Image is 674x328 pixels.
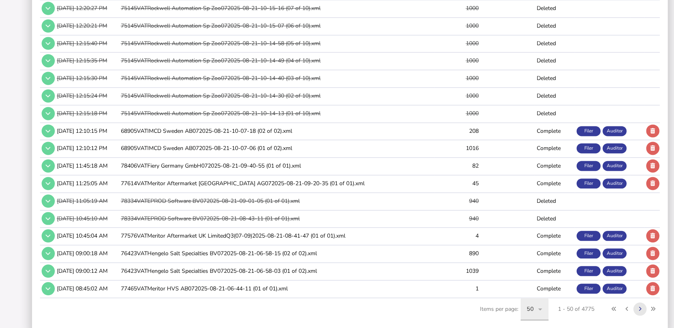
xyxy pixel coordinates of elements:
button: Show/hide row detail [42,282,55,295]
div: Filer [577,266,601,276]
td: 78334VATEPROD Software BV072025-08-21-09-01-05 (01 of 01).xml [119,192,435,209]
button: Show/hide row detail [42,72,55,85]
td: Deleted [535,35,575,51]
button: Delete upload [646,247,660,260]
button: Show/hide row detail [42,159,55,172]
button: Show/hide row detail [42,247,55,260]
td: 78406VATFiery Germany GmbH072025-08-21-09-40-55 (01 of 01).xml [119,158,435,174]
td: 68905VATIMCD Sweden AB072025-08-21-10-07-18 (02 of 02).xml [119,122,435,139]
button: Delete upload [646,282,660,295]
td: [DATE] 12:15:40 PM [55,35,119,51]
div: Filer [577,231,601,241]
div: Filer [577,126,601,136]
div: Auditor [603,231,627,241]
td: 1 [435,280,479,296]
td: 890 [435,245,479,262]
button: Show/hide row detail [42,2,55,15]
td: [DATE] 09:00:12 AM [55,263,119,279]
div: Auditor [603,266,627,276]
button: Delete upload [646,229,660,242]
td: [DATE] 12:15:18 PM [55,105,119,121]
td: 45 [435,175,479,192]
button: Show/hide row detail [42,177,55,190]
td: [DATE] 09:00:18 AM [55,245,119,262]
td: [DATE] 12:20:21 PM [55,17,119,34]
div: Auditor [603,126,627,136]
td: Complete [535,245,575,262]
td: 82 [435,158,479,174]
td: 208 [435,122,479,139]
div: Auditor [603,248,627,258]
button: Show/hide row detail [42,37,55,50]
button: Delete upload [646,264,660,278]
td: 75145VATRockwell Automation Sp Zoo072025-08-21-10-14-49 (04 of 10).xml [119,52,435,69]
td: Deleted [535,105,575,121]
td: [DATE] 08:45:02 AM [55,280,119,296]
div: Auditor [603,143,627,153]
td: 75145VATRockwell Automation Sp Zoo072025-08-21-10-14-58 (05 of 10).xml [119,35,435,51]
td: Deleted [535,210,575,226]
button: Show/hide row detail [42,212,55,225]
div: 1 - 50 of 4775 [558,305,595,313]
div: Filer [577,143,601,153]
td: 75145VATRockwell Automation Sp Zoo072025-08-21-10-15-07 (06 of 10).xml [119,17,435,34]
td: 940 [435,192,479,209]
td: Deleted [535,52,575,69]
div: Auditor [603,161,627,171]
button: Show/hide row detail [42,89,55,102]
td: 68905VATIMCD Sweden AB072025-08-21-10-07-06 (01 of 02).xml [119,140,435,156]
td: [DATE] 12:10:12 PM [55,140,119,156]
button: Show/hide row detail [42,229,55,242]
div: Auditor [603,178,627,188]
div: Auditor [603,284,627,294]
td: Deleted [535,88,575,104]
td: Deleted [535,17,575,34]
td: 77576VATMeritor Aftermarket UK LimitedQ3(07-09)2025-08-21-08-41-47 (01 of 01).xml [119,228,435,244]
td: 1016 [435,140,479,156]
td: 1000 [435,88,479,104]
td: [DATE] 12:15:24 PM [55,88,119,104]
button: Show/hide row detail [42,142,55,155]
button: Delete upload [646,142,660,155]
td: 75145VATRockwell Automation Sp Zoo072025-08-21-10-14-13 (01 of 10).xml [119,105,435,121]
button: Delete upload [646,159,660,172]
td: 1000 [435,52,479,69]
button: Delete upload [646,177,660,190]
button: First page [608,302,621,316]
button: Show/hide row detail [42,107,55,120]
td: 940 [435,210,479,226]
button: Previous page [621,302,634,316]
td: [DATE] 12:15:30 PM [55,70,119,86]
td: 1000 [435,35,479,51]
td: 75145VATRockwell Automation Sp Zoo072025-08-21-10-14-40 (03 of 10).xml [119,70,435,86]
td: Complete [535,280,575,296]
td: 77465VATMeritor HVS AB072025-08-21-06-44-11 (01 of 01).xml [119,280,435,296]
td: 1000 [435,70,479,86]
div: Filer [577,178,601,188]
div: Filer [577,248,601,258]
td: [DATE] 11:05:19 AM [55,192,119,209]
span: 50 [527,305,534,313]
button: Last page [647,302,660,316]
td: 4 [435,228,479,244]
td: 76423VATHengelo Salt Specialties BV072025-08-21-06-58-15 (02 of 02).xml [119,245,435,262]
td: 1039 [435,263,479,279]
td: 77614VATMeritor Aftermarket [GEOGRAPHIC_DATA] AG072025-08-21-09-20-35 (01 of 01).xml [119,175,435,192]
td: Complete [535,158,575,174]
td: Deleted [535,192,575,209]
button: Show/hide row detail [42,54,55,67]
td: Deleted [535,70,575,86]
td: Complete [535,263,575,279]
button: Show/hide row detail [42,19,55,32]
button: Delete upload [646,124,660,138]
td: [DATE] 12:10:15 PM [55,122,119,139]
td: 78334VATEPROD Software BV072025-08-21-08-43-11 (01 of 01).xml [119,210,435,226]
div: Filer [577,284,601,294]
td: Complete [535,228,575,244]
td: 1000 [435,17,479,34]
td: 75145VATRockwell Automation Sp Zoo072025-08-21-10-14-30 (02 of 10).xml [119,88,435,104]
div: Filer [577,161,601,171]
button: Next page [634,302,647,316]
td: Complete [535,122,575,139]
td: Complete [535,140,575,156]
